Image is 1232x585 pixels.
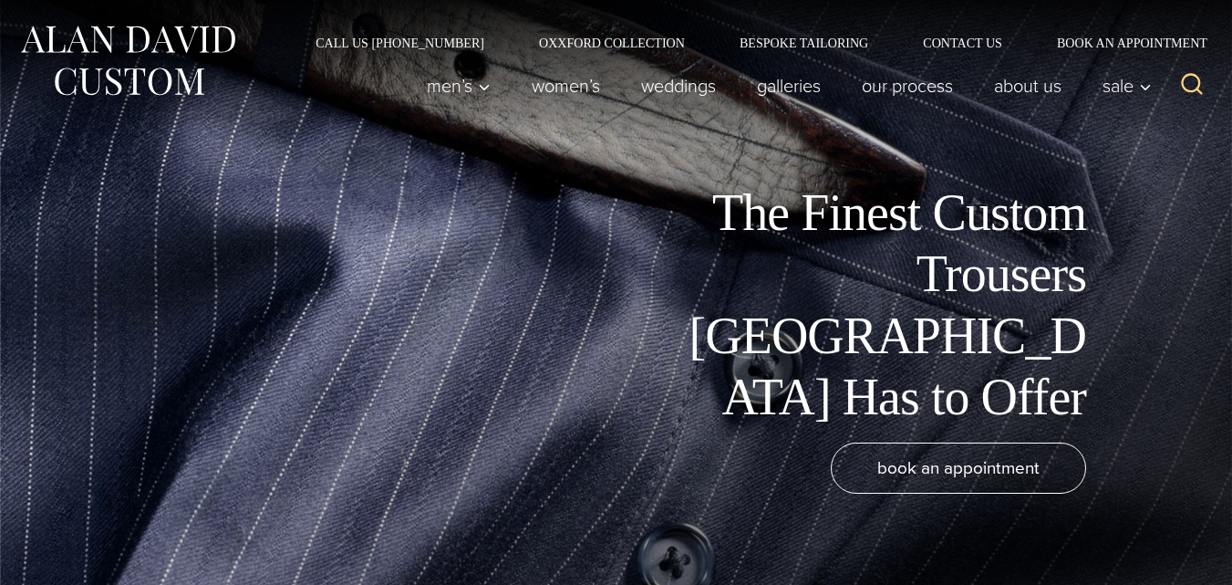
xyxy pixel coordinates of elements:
[1170,64,1214,108] button: View Search Form
[407,68,1162,104] nav: Primary Navigation
[512,37,712,49] a: Oxxford Collection
[896,37,1030,49] a: Contact Us
[712,37,896,49] a: Bespoke Tailoring
[831,443,1086,494] a: book an appointment
[877,454,1040,481] span: book an appointment
[18,20,237,101] img: Alan David Custom
[288,37,1214,49] nav: Secondary Navigation
[676,183,1086,428] h1: The Finest Custom Trousers [GEOGRAPHIC_DATA] Has to Offer
[512,68,621,104] a: Women’s
[288,37,512,49] a: Call Us [PHONE_NUMBER]
[842,68,974,104] a: Our Process
[1103,77,1152,95] span: Sale
[737,68,842,104] a: Galleries
[1030,37,1214,49] a: Book an Appointment
[427,77,491,95] span: Men’s
[621,68,737,104] a: weddings
[974,68,1082,104] a: About Us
